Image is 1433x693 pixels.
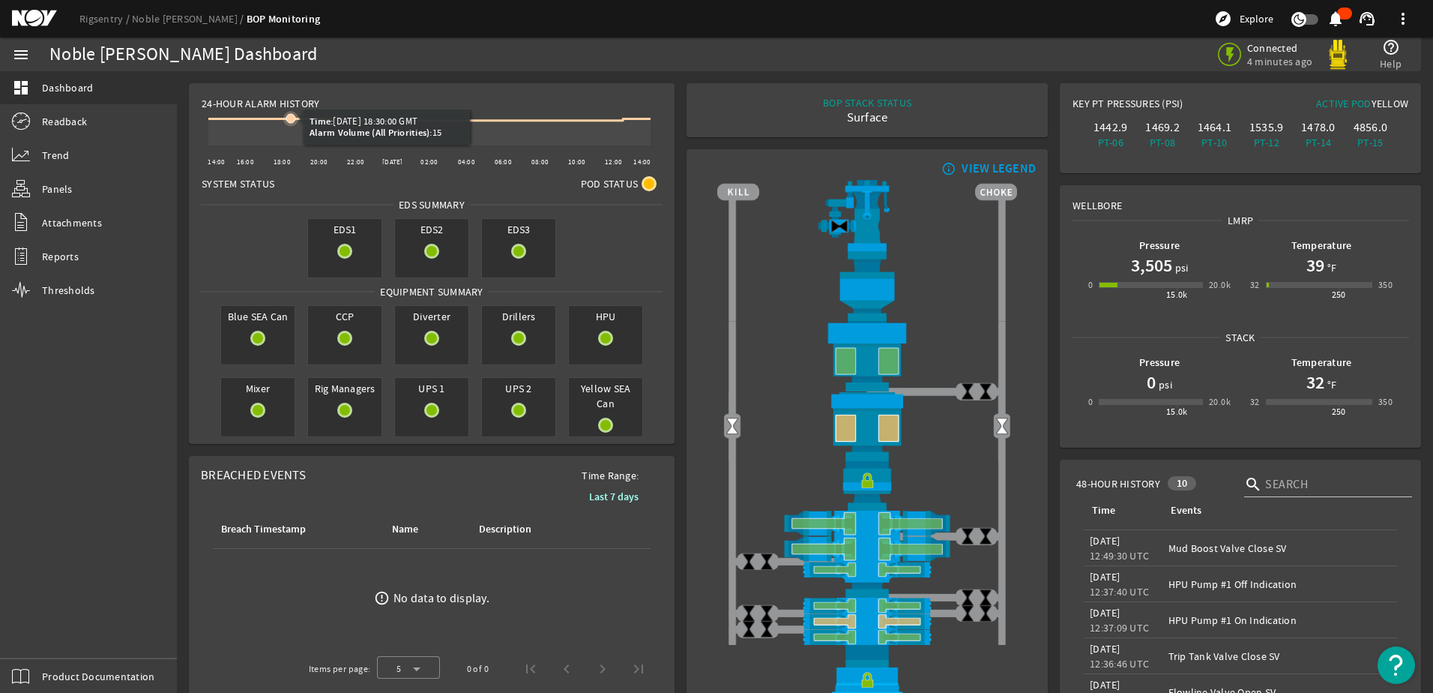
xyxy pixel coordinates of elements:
a: Noble [PERSON_NAME] [132,12,247,25]
div: PT-15 [1348,135,1393,150]
div: 4856.0 [1348,120,1393,135]
div: Wellbore [1061,186,1420,213]
b: Last 7 days [589,490,639,504]
legacy-datetime-component: 12:37:09 UTC [1090,621,1149,634]
img: ValveClose.png [740,553,758,571]
text: 02:00 [420,157,438,166]
div: Events [1171,502,1201,519]
text: 14:00 [633,157,651,166]
mat-icon: help_outline [1382,38,1400,56]
span: Panels [42,181,73,196]
legacy-datetime-component: [DATE] [1090,678,1120,691]
div: 10 [1168,476,1197,490]
div: 1478.0 [1295,120,1341,135]
img: RiserConnectorLock.png [717,461,1017,511]
span: Connected [1247,41,1312,55]
div: 350 [1378,277,1393,292]
span: Thresholds [42,283,95,298]
span: Attachments [42,215,102,230]
img: ValveClose.png [977,589,995,607]
input: Search [1265,475,1400,493]
img: ValveClose.png [959,382,977,400]
span: HPU [569,306,642,327]
div: 15.0k [1166,404,1188,419]
div: 1535.9 [1243,120,1289,135]
span: CCP [308,306,381,327]
div: Breach Timestamp [219,521,372,538]
text: [DATE] [382,157,403,166]
span: UPS 2 [482,378,555,399]
img: ValveClose.png [758,620,776,638]
span: Time Range: [570,468,651,483]
img: ValveClose.png [977,527,995,545]
div: Description [479,521,531,538]
span: Rig Managers [308,378,381,399]
span: Pod Status [581,176,639,191]
div: 20.0k [1209,277,1231,292]
img: BopBodyShearBottom.png [717,577,1017,597]
span: psi [1172,260,1189,275]
div: 32 [1250,277,1260,292]
img: Valve2Close.png [830,217,848,235]
div: 0 of 0 [467,661,489,676]
text: 10:00 [568,157,585,166]
div: 32 [1250,394,1260,409]
legacy-datetime-component: [DATE] [1090,570,1120,583]
div: 15.0k [1166,287,1188,302]
b: Pressure [1139,238,1180,253]
img: FlexJoint.png [717,251,1017,321]
legacy-datetime-component: [DATE] [1090,642,1120,655]
div: HPU Pump #1 On Indication [1168,613,1392,628]
span: 4 minutes ago [1247,55,1312,68]
span: Breached Events [201,467,306,483]
img: Yellowpod.svg [1323,40,1353,70]
div: BOP STACK STATUS [823,95,911,110]
div: 20.0k [1209,394,1231,409]
div: 250 [1332,287,1346,302]
div: Surface [823,110,911,125]
b: Temperature [1291,355,1352,370]
img: PipeRamOpenBlock.png [717,613,1017,629]
div: Name [390,521,459,538]
span: °F [1324,377,1337,392]
div: Name [392,521,418,538]
h1: 3,505 [1131,253,1172,277]
div: 1469.2 [1139,120,1185,135]
mat-icon: explore [1214,10,1232,28]
div: Breach Timestamp [221,521,306,538]
img: PipeRamOpen.png [717,562,1017,577]
mat-icon: dashboard [12,79,30,97]
a: Rigsentry [79,12,132,25]
div: Noble [PERSON_NAME] Dashboard [49,47,317,62]
div: PT-14 [1295,135,1341,150]
b: Pressure [1139,355,1180,370]
img: ValveClose.png [740,620,758,638]
span: Help [1380,56,1402,71]
img: ValveClose.png [959,527,977,545]
span: EDS2 [395,219,468,240]
button: Explore [1208,7,1279,31]
button: more_vert [1385,1,1421,37]
img: ValveClose.png [758,604,776,622]
h1: 32 [1306,370,1324,394]
span: Diverter [395,306,468,327]
div: 0 [1088,277,1093,292]
span: LMRP [1222,213,1258,228]
legacy-datetime-component: 12:36:46 UTC [1090,657,1149,670]
a: BOP Monitoring [247,12,321,26]
span: Readback [42,114,87,129]
legacy-datetime-component: [DATE] [1090,606,1120,619]
text: 08:00 [531,157,549,166]
img: ShearRamOpen.png [717,536,1017,562]
div: HPU Pump #1 Off Indication [1168,577,1392,592]
img: ValveClose.png [959,604,977,622]
div: 350 [1378,394,1393,409]
text: 12:00 [605,157,622,166]
mat-icon: info_outline [938,163,956,175]
img: Valve2Open.png [723,417,741,435]
span: Stack [1220,330,1260,345]
span: Active Pod [1316,97,1372,110]
text: 06:00 [495,157,512,166]
div: 1464.1 [1192,120,1237,135]
span: Yellow [1372,97,1409,110]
